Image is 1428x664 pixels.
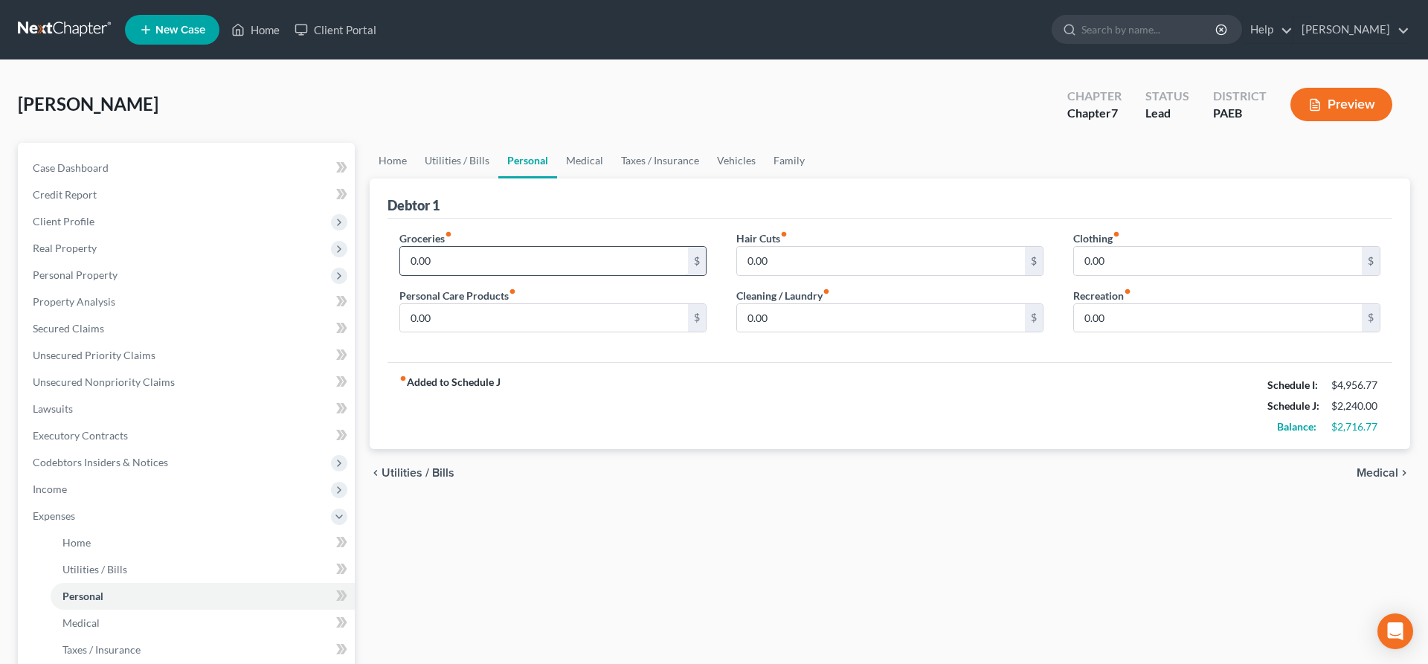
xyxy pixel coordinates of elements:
i: chevron_left [370,467,382,479]
strong: Added to Schedule J [399,375,501,437]
div: $2,716.77 [1331,419,1380,434]
span: Income [33,483,67,495]
span: Client Profile [33,215,94,228]
a: Client Portal [287,16,384,43]
input: -- [1074,304,1362,332]
label: Clothing [1073,231,1120,246]
i: fiber_manual_record [823,288,830,295]
a: Credit Report [21,181,355,208]
span: Property Analysis [33,295,115,308]
div: Chapter [1067,105,1122,122]
span: Case Dashboard [33,161,109,174]
input: -- [737,247,1025,275]
span: Medical [62,616,100,629]
a: Personal [498,143,557,178]
i: fiber_manual_record [780,231,788,238]
a: Unsecured Nonpriority Claims [21,369,355,396]
span: Personal Property [33,268,118,281]
label: Hair Cuts [736,231,788,246]
span: Expenses [33,509,75,522]
span: 7 [1111,106,1118,120]
span: Codebtors Insiders & Notices [33,456,168,468]
span: Secured Claims [33,322,104,335]
span: Lawsuits [33,402,73,415]
span: Medical [1357,467,1398,479]
a: Lawsuits [21,396,355,422]
button: Medical chevron_right [1357,467,1410,479]
label: Personal Care Products [399,288,516,303]
div: Debtor 1 [387,196,440,214]
span: [PERSON_NAME] [18,93,158,115]
a: Home [224,16,287,43]
a: Personal [51,583,355,610]
i: fiber_manual_record [399,375,407,382]
a: Executory Contracts [21,422,355,449]
span: New Case [155,25,205,36]
button: chevron_left Utilities / Bills [370,467,454,479]
input: Search by name... [1081,16,1218,43]
a: Taxes / Insurance [612,143,708,178]
span: Utilities / Bills [382,467,454,479]
label: Groceries [399,231,452,246]
a: [PERSON_NAME] [1294,16,1409,43]
a: Utilities / Bills [51,556,355,583]
div: District [1213,88,1267,105]
input: -- [400,247,688,275]
a: Home [51,529,355,556]
a: Help [1243,16,1293,43]
input: -- [1074,247,1362,275]
strong: Schedule J: [1267,399,1319,412]
a: Family [765,143,814,178]
div: Status [1145,88,1189,105]
i: fiber_manual_record [1124,288,1131,295]
div: PAEB [1213,105,1267,122]
span: Personal [62,590,103,602]
i: fiber_manual_record [1113,231,1120,238]
i: fiber_manual_record [509,288,516,295]
a: Taxes / Insurance [51,636,355,663]
a: Property Analysis [21,289,355,315]
span: Utilities / Bills [62,563,127,576]
div: $ [688,304,706,332]
span: Real Property [33,242,97,254]
div: $ [1025,247,1043,275]
span: Credit Report [33,188,97,201]
i: fiber_manual_record [445,231,452,238]
div: Open Intercom Messenger [1377,613,1413,649]
strong: Balance: [1277,420,1316,433]
div: $ [688,247,706,275]
input: -- [737,304,1025,332]
a: Home [370,143,416,178]
span: Home [62,536,91,549]
a: Unsecured Priority Claims [21,342,355,369]
div: $ [1362,304,1380,332]
div: Chapter [1067,88,1122,105]
a: Case Dashboard [21,155,355,181]
input: -- [400,304,688,332]
i: chevron_right [1398,467,1410,479]
a: Medical [51,610,355,636]
a: Secured Claims [21,315,355,342]
div: $ [1362,247,1380,275]
span: Taxes / Insurance [62,643,141,656]
div: $4,956.77 [1331,378,1380,393]
label: Cleaning / Laundry [736,288,830,303]
span: Unsecured Nonpriority Claims [33,375,175,388]
a: Medical [557,143,612,178]
span: Unsecured Priority Claims [33,349,155,361]
div: $2,240.00 [1331,399,1380,413]
div: $ [1025,304,1043,332]
strong: Schedule I: [1267,378,1318,391]
button: Preview [1290,88,1392,121]
span: Executory Contracts [33,429,128,442]
label: Recreation [1073,288,1131,303]
a: Vehicles [708,143,765,178]
div: Lead [1145,105,1189,122]
a: Utilities / Bills [416,143,498,178]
